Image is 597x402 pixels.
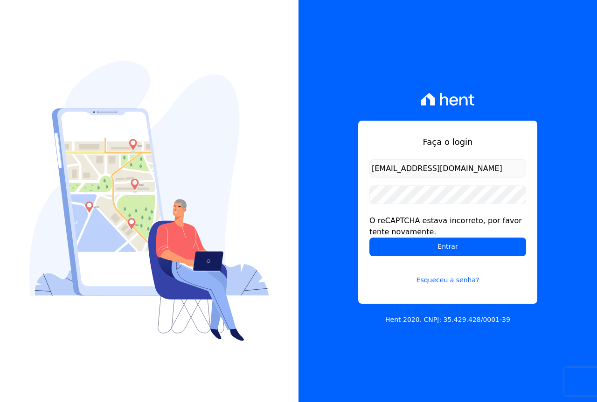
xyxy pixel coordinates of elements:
h1: Faça o login [369,136,526,148]
a: Esqueceu a senha? [369,264,526,285]
input: Entrar [369,238,526,256]
p: Hent 2020. CNPJ: 35.429.428/0001-39 [385,315,510,325]
div: O reCAPTCHA estava incorreto, por favor tente novamente. [369,215,526,238]
input: Email [369,159,526,178]
img: Login [29,61,269,341]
